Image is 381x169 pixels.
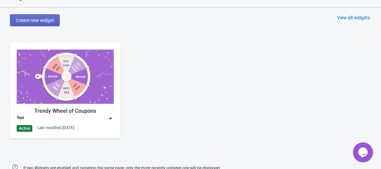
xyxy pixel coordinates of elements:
div: Active [17,125,32,132]
span: Create new widget [16,18,54,23]
div: Last modified: [DATE] [37,125,74,130]
img: dropdown.png [107,115,114,122]
button: Create new widget [10,14,60,26]
div: Trendy Wheel of Coupons [17,107,114,115]
img: trendy_game.png [17,50,114,104]
div: View all widgets [337,14,370,21]
iframe: chat widget [353,142,374,162]
div: Test [17,115,24,122]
